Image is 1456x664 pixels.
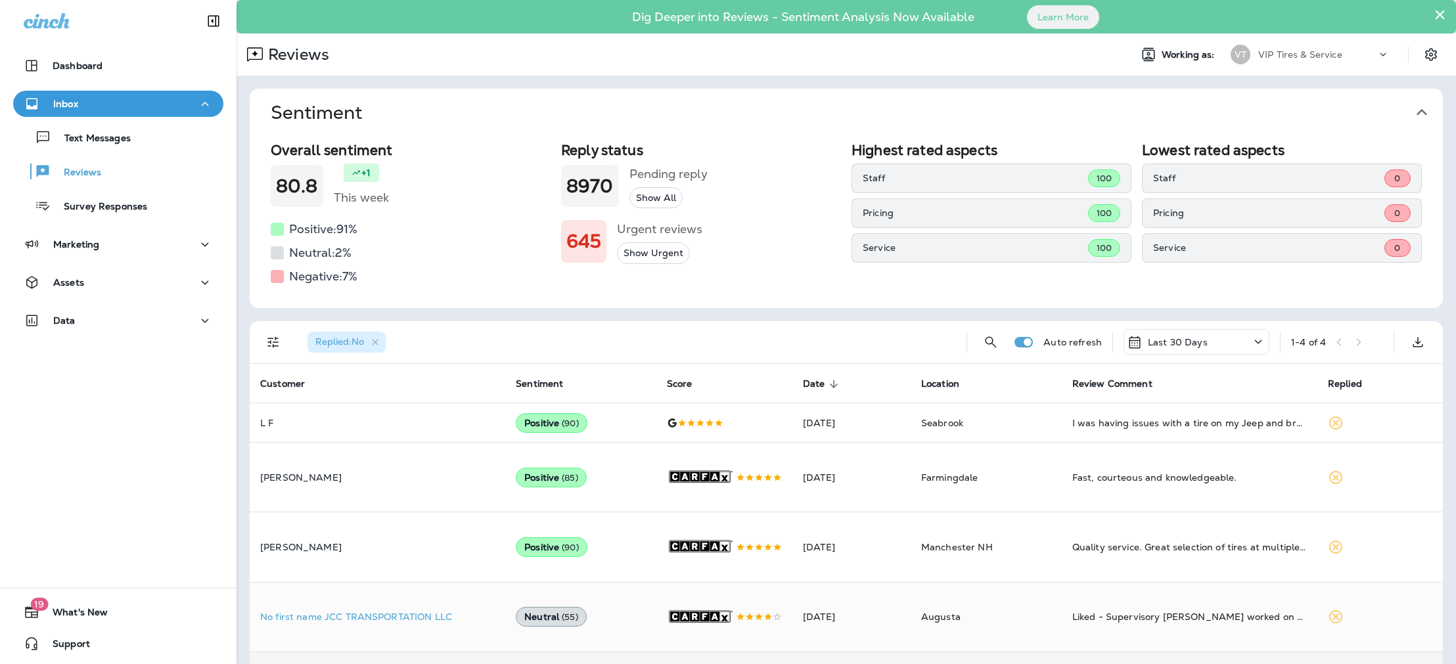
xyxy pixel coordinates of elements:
div: Positive [516,413,587,433]
div: VT [1231,45,1250,64]
button: Assets [13,269,223,296]
span: 0 [1394,242,1400,254]
span: Replied [1328,378,1362,389]
span: 0 [1394,208,1400,219]
h1: 80.8 [276,175,318,197]
h2: Lowest rated aspects [1142,142,1422,158]
span: ( 85 ) [562,472,578,483]
p: Dig Deeper into Reviews - Sentiment Analysis Now Available [594,15,1012,19]
td: [DATE] [792,443,911,512]
p: Staff [1153,173,1384,183]
span: Working as: [1162,49,1217,60]
p: Auto refresh [1043,337,1102,347]
span: 100 [1097,242,1112,254]
span: ( 90 ) [562,542,579,553]
p: L F [260,418,495,428]
p: Reviews [51,167,101,179]
button: Settings [1419,43,1443,66]
h1: 645 [566,231,601,252]
button: Filters [260,329,286,355]
p: Service [863,242,1088,253]
p: Marketing [53,239,99,250]
button: Marketing [13,231,223,257]
div: Quality service. Great selection of tires at multiple price points. Very quick and thorough with ... [1072,541,1307,554]
p: Reviews [263,45,329,64]
span: Replied : No [315,336,364,347]
span: 19 [30,598,48,611]
button: Reviews [13,158,223,185]
p: Data [53,315,76,326]
span: 0 [1394,173,1400,184]
div: Sentiment [250,137,1443,308]
button: Close [1434,4,1446,25]
h5: Neutral: 2 % [289,242,352,263]
p: VIP Tires & Service [1258,49,1342,60]
span: Location [921,378,959,389]
p: No first name JCC TRANSPORTATION LLC [260,611,495,622]
span: Date [803,378,825,389]
span: Seabrook [921,417,963,429]
span: ( 55 ) [562,611,578,623]
button: Text Messages [13,123,223,151]
span: Review Comment [1072,378,1152,389]
span: Customer [260,378,322,390]
div: I was having issues with a tire on my Jeep and brought it in for VIP to take a look at 8 am on a ... [1072,416,1307,430]
div: Positive [516,537,587,557]
p: +1 [361,166,371,179]
button: Show Urgent [617,242,690,264]
p: Assets [53,277,84,288]
h5: This week [334,187,389,208]
h2: Overall sentiment [271,142,551,158]
span: Sentiment [516,378,563,389]
span: Farmingdale [921,472,978,483]
p: Text Messages [51,133,131,145]
button: Support [13,631,223,657]
p: Dashboard [53,60,102,71]
button: Learn More [1027,5,1099,29]
div: Neutral [516,607,587,627]
p: [PERSON_NAME] [260,542,495,552]
h5: Negative: 7 % [289,266,357,287]
p: Staff [863,173,1088,183]
span: Support [39,638,90,654]
h1: 8970 [566,175,614,197]
p: Inbox [53,99,78,109]
span: Review Comment [1072,378,1170,390]
span: 100 [1097,173,1112,184]
div: Fast, courteous and knowledgeable. [1072,471,1307,484]
button: Inbox [13,91,223,117]
button: Show All [629,187,683,209]
button: Survey Responses [13,192,223,219]
div: 1 - 4 of 4 [1291,337,1326,347]
button: Search Reviews [978,329,1004,355]
p: Last 30 Days [1148,337,1208,347]
td: [DATE] [792,582,911,652]
p: Pricing [1153,208,1384,218]
button: Collapse Sidebar [195,8,232,34]
span: Score [667,378,710,390]
button: Export as CSV [1405,329,1431,355]
button: 19What's New [13,599,223,625]
span: Replied [1328,378,1379,390]
p: Service [1153,242,1384,253]
span: Manchester NH [921,541,993,553]
h2: Reply status [561,142,841,158]
p: Survey Responses [51,201,147,213]
h2: Highest rated aspects [852,142,1131,158]
td: [DATE] [792,403,911,443]
span: What's New [39,607,108,623]
span: Sentiment [516,378,580,390]
span: 100 [1097,208,1112,219]
h5: Urgent reviews [617,219,702,240]
span: ( 90 ) [562,418,579,429]
span: Customer [260,378,305,389]
span: Augusta [921,611,961,623]
div: Click to view Customer Drawer [260,611,495,622]
button: Sentiment [260,89,1453,137]
p: Pricing [863,208,1088,218]
button: Dashboard [13,53,223,79]
td: [DATE] [792,512,911,582]
p: [PERSON_NAME] [260,472,495,483]
h5: Positive: 91 % [289,219,357,240]
div: Positive [516,468,587,487]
